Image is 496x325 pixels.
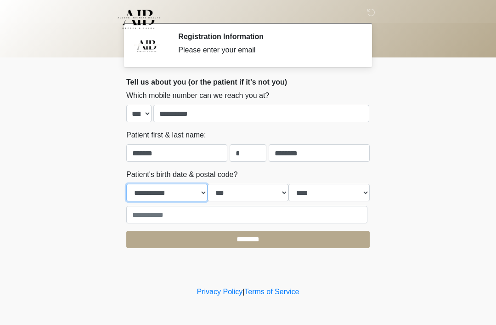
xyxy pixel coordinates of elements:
[133,32,161,60] img: Agent Avatar
[197,288,243,296] a: Privacy Policy
[126,130,206,141] label: Patient first & last name:
[126,90,269,101] label: Which mobile number can we reach you at?
[126,78,370,86] h2: Tell us about you (or the patient if it's not you)
[244,288,299,296] a: Terms of Service
[242,288,244,296] a: |
[178,45,356,56] div: Please enter your email
[117,7,161,32] img: Allure Infinite Beauty Logo
[126,169,237,180] label: Patient's birth date & postal code?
